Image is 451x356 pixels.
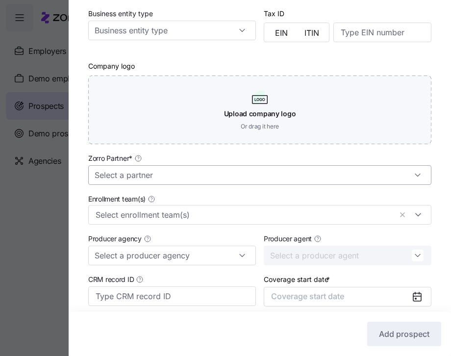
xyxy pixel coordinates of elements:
label: Business entity type [88,8,153,19]
input: Select enrollment team(s) [96,208,392,221]
label: Tax ID [264,8,284,19]
span: Coverage start date [271,291,344,301]
span: Zorro Partner * [88,153,132,163]
input: Select a partner [88,165,431,185]
button: Coverage start date [264,287,431,306]
span: ITIN [304,29,319,37]
input: Select a producer agency [88,246,256,265]
span: Enrollment team(s) [88,194,146,204]
input: Type CRM record ID [88,286,256,306]
label: Coverage start date [264,274,332,285]
span: EIN [275,29,288,37]
label: Company logo [88,61,135,72]
input: Select a producer agent [264,246,431,265]
span: Add prospect [379,328,429,340]
input: Business entity type [88,21,256,40]
span: Producer agency [88,234,142,244]
button: Add prospect [367,322,441,346]
input: Type EIN number [333,23,431,42]
span: Producer agent [264,234,312,244]
span: CRM record ID [88,275,134,284]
